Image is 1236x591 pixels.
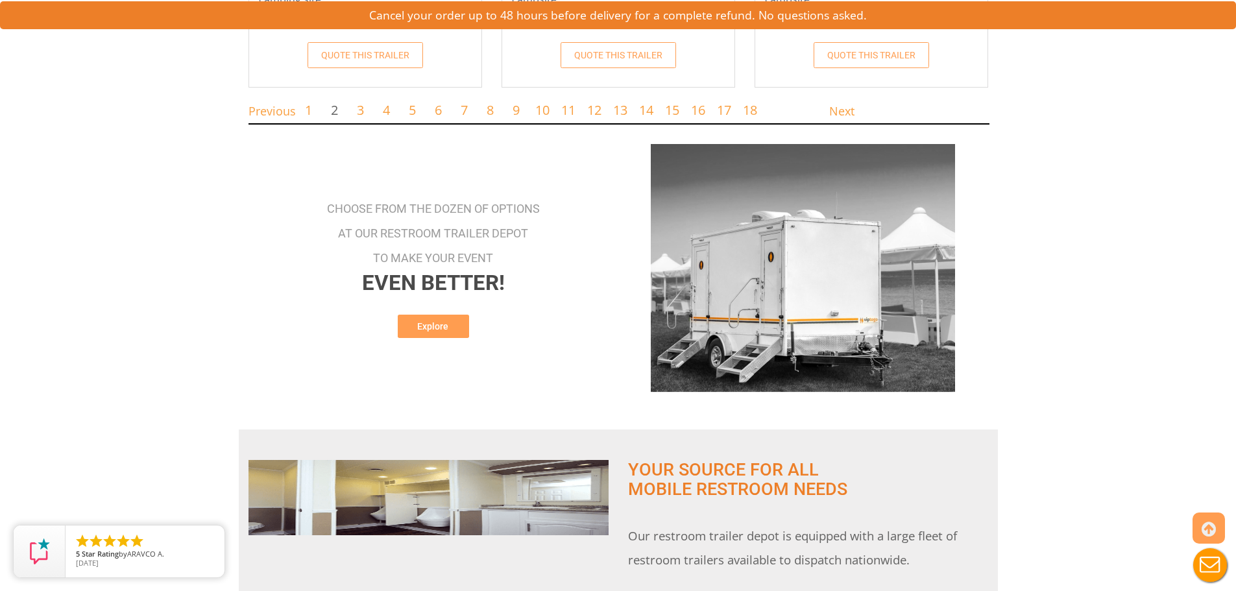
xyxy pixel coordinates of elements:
[129,533,145,549] li: 
[561,101,576,119] a: 11
[308,42,423,68] a: QUOTE THIS TRAILER
[357,101,364,119] a: 3
[639,101,653,119] a: 14
[651,144,955,392] img: banner-better.png
[561,42,676,68] a: QUOTE THIS TRAILER
[248,97,296,120] a: Previous
[115,533,131,549] li: 
[373,246,493,271] p: to make your event
[743,101,757,119] a: 18
[628,524,988,572] p: Our restroom trailer depot is equipped with a large fleet of restroom trailers available to dispa...
[717,101,731,119] a: 17
[338,221,528,246] p: at our restroom trailer depot
[628,461,988,499] h2: your Source for all mobile restroom needs
[305,101,312,119] a: 1
[82,549,119,559] span: Star Rating
[27,538,53,564] img: Review Rating
[127,549,164,559] span: ARAVCO A.
[435,101,442,119] a: 6
[102,533,117,549] li: 
[75,533,90,549] li: 
[322,97,348,123] p: 2
[1184,539,1236,591] button: Live Chat
[76,558,99,568] span: [DATE]
[814,42,929,68] a: QUOTE THIS TRAILER
[461,101,468,119] a: 7
[362,271,505,295] h2: Even Better!
[535,101,550,119] a: 10
[487,101,494,119] a: 8
[76,549,80,559] span: 5
[691,101,705,119] a: 16
[829,97,854,120] a: Next
[248,449,609,546] img: gallery-bathroom.png
[587,101,601,119] a: 12
[327,197,540,221] p: Choose from the dozen of options
[76,550,214,559] span: by
[398,315,469,338] a: Explore
[665,101,679,119] a: 15
[513,101,520,119] a: 9
[88,533,104,549] li: 
[613,101,627,119] a: 13
[409,101,416,119] a: 5
[383,101,390,119] a: 4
